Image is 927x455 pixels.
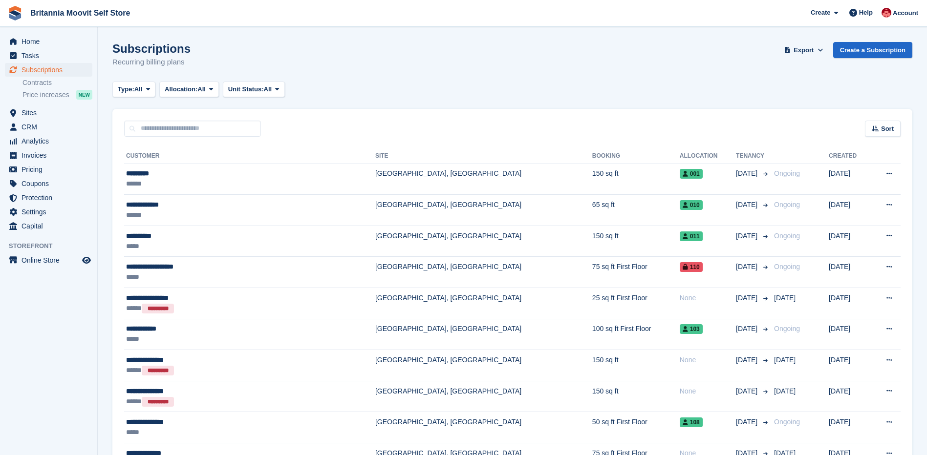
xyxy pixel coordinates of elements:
td: 150 sq ft [592,350,680,381]
span: Ongoing [774,169,800,177]
td: [GEOGRAPHIC_DATA], [GEOGRAPHIC_DATA] [375,412,592,443]
div: None [680,293,736,303]
span: Help [859,8,873,18]
th: Booking [592,148,680,164]
span: Sites [22,106,80,120]
span: Export [794,45,814,55]
span: [DATE] [736,262,759,272]
a: menu [5,35,92,48]
span: Tasks [22,49,80,62]
h1: Subscriptions [112,42,191,55]
a: menu [5,134,92,148]
div: None [680,355,736,365]
button: Unit Status: All [223,82,285,98]
span: Unit Status: [228,84,264,94]
a: Create a Subscription [833,42,912,58]
span: Sort [881,124,894,134]
th: Created [829,148,870,164]
th: Tenancy [736,148,770,164]
a: menu [5,253,92,267]
a: Price increases NEW [22,89,92,100]
span: Storefront [9,241,97,251]
span: CRM [22,120,80,134]
span: Subscriptions [22,63,80,77]
span: Analytics [22,134,80,148]
a: Preview store [81,254,92,266]
span: Pricing [22,163,80,176]
td: 150 sq ft [592,164,680,195]
a: menu [5,177,92,190]
td: 150 sq ft [592,226,680,257]
span: 011 [680,231,703,241]
span: [DATE] [736,417,759,427]
img: Jo Jopson [882,8,891,18]
span: 010 [680,200,703,210]
td: [GEOGRAPHIC_DATA], [GEOGRAPHIC_DATA] [375,350,592,381]
a: menu [5,120,92,134]
td: 150 sq ft [592,381,680,412]
td: [DATE] [829,288,870,319]
a: menu [5,205,92,219]
div: NEW [76,90,92,100]
span: Settings [22,205,80,219]
a: menu [5,191,92,205]
span: Ongoing [774,325,800,332]
span: Price increases [22,90,69,100]
span: [DATE] [774,387,796,395]
span: [DATE] [736,293,759,303]
span: [DATE] [736,200,759,210]
button: Type: All [112,82,155,98]
td: 100 sq ft First Floor [592,319,680,350]
span: [DATE] [774,294,796,302]
span: [DATE] [736,231,759,241]
span: All [134,84,143,94]
td: [DATE] [829,412,870,443]
td: [DATE] [829,195,870,226]
td: 50 sq ft First Floor [592,412,680,443]
button: Export [782,42,825,58]
span: Protection [22,191,80,205]
span: All [197,84,206,94]
span: 110 [680,262,703,272]
span: Ongoing [774,418,800,426]
th: Allocation [680,148,736,164]
th: Site [375,148,592,164]
td: [DATE] [829,257,870,288]
a: Contracts [22,78,92,87]
a: menu [5,148,92,162]
span: Coupons [22,177,80,190]
img: stora-icon-8386f47178a22dfd0bd8f6a31ec36ba5ce8667c1dd55bd0f319d3a0aa187defe.svg [8,6,22,21]
span: All [264,84,272,94]
button: Allocation: All [159,82,219,98]
span: Allocation: [165,84,197,94]
td: [DATE] [829,164,870,195]
span: 103 [680,324,703,334]
span: [DATE] [774,356,796,364]
span: Invoices [22,148,80,162]
span: Ongoing [774,232,800,240]
td: [GEOGRAPHIC_DATA], [GEOGRAPHIC_DATA] [375,257,592,288]
td: [DATE] [829,226,870,257]
td: 75 sq ft First Floor [592,257,680,288]
span: Home [22,35,80,48]
th: Customer [124,148,375,164]
a: menu [5,219,92,233]
td: [GEOGRAPHIC_DATA], [GEOGRAPHIC_DATA] [375,381,592,412]
span: Account [893,8,918,18]
td: 65 sq ft [592,195,680,226]
span: Type: [118,84,134,94]
a: Britannia Moovit Self Store [26,5,134,21]
td: [DATE] [829,381,870,412]
td: 25 sq ft First Floor [592,288,680,319]
td: [GEOGRAPHIC_DATA], [GEOGRAPHIC_DATA] [375,288,592,319]
span: Capital [22,219,80,233]
td: [DATE] [829,350,870,381]
a: menu [5,163,92,176]
td: [GEOGRAPHIC_DATA], [GEOGRAPHIC_DATA] [375,226,592,257]
span: Online Store [22,253,80,267]
td: [GEOGRAPHIC_DATA], [GEOGRAPHIC_DATA] [375,195,592,226]
a: menu [5,63,92,77]
span: 108 [680,417,703,427]
span: 001 [680,169,703,179]
td: [DATE] [829,319,870,350]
